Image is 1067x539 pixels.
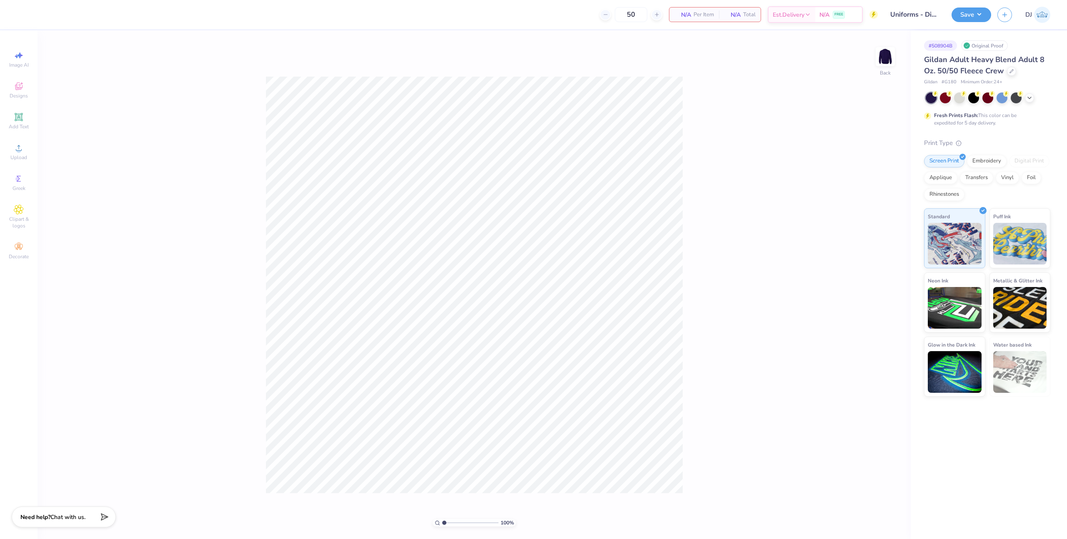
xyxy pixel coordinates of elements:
[4,216,33,229] span: Clipart & logos
[1009,155,1049,167] div: Digital Print
[928,340,975,349] span: Glow in the Dark Ink
[993,212,1011,221] span: Puff Ink
[993,340,1032,349] span: Water based Ink
[928,276,948,285] span: Neon Ink
[1034,7,1050,23] img: Deep Jujhar Sidhu
[993,351,1047,393] img: Water based Ink
[924,138,1050,148] div: Print Type
[10,92,28,99] span: Designs
[993,287,1047,329] img: Metallic & Glitter Ink
[961,79,1002,86] span: Minimum Order: 24 +
[724,10,741,19] span: N/A
[1025,10,1032,20] span: DJ
[884,6,945,23] input: Untitled Design
[9,253,29,260] span: Decorate
[1022,172,1041,184] div: Foil
[20,513,50,521] strong: Need help?
[743,10,756,19] span: Total
[877,48,894,65] img: Back
[928,223,982,265] img: Standard
[924,172,957,184] div: Applique
[996,172,1019,184] div: Vinyl
[819,10,829,19] span: N/A
[924,40,957,51] div: # 508904B
[694,10,714,19] span: Per Item
[928,287,982,329] img: Neon Ink
[501,519,514,527] span: 100 %
[674,10,691,19] span: N/A
[952,7,991,22] button: Save
[993,276,1042,285] span: Metallic & Glitter Ink
[942,79,957,86] span: # G180
[960,172,993,184] div: Transfers
[10,154,27,161] span: Upload
[924,55,1044,76] span: Gildan Adult Heavy Blend Adult 8 Oz. 50/50 Fleece Crew
[924,188,964,201] div: Rhinestones
[9,62,29,68] span: Image AI
[928,351,982,393] img: Glow in the Dark Ink
[834,12,843,17] span: FREE
[924,155,964,167] div: Screen Print
[961,40,1008,51] div: Original Proof
[50,513,85,521] span: Chat with us.
[13,185,25,192] span: Greek
[924,79,937,86] span: Gildan
[934,112,1037,127] div: This color can be expedited for 5 day delivery.
[615,7,647,22] input: – –
[880,69,891,77] div: Back
[993,223,1047,265] img: Puff Ink
[1025,7,1050,23] a: DJ
[773,10,804,19] span: Est. Delivery
[928,212,950,221] span: Standard
[9,123,29,130] span: Add Text
[967,155,1007,167] div: Embroidery
[934,112,978,119] strong: Fresh Prints Flash:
